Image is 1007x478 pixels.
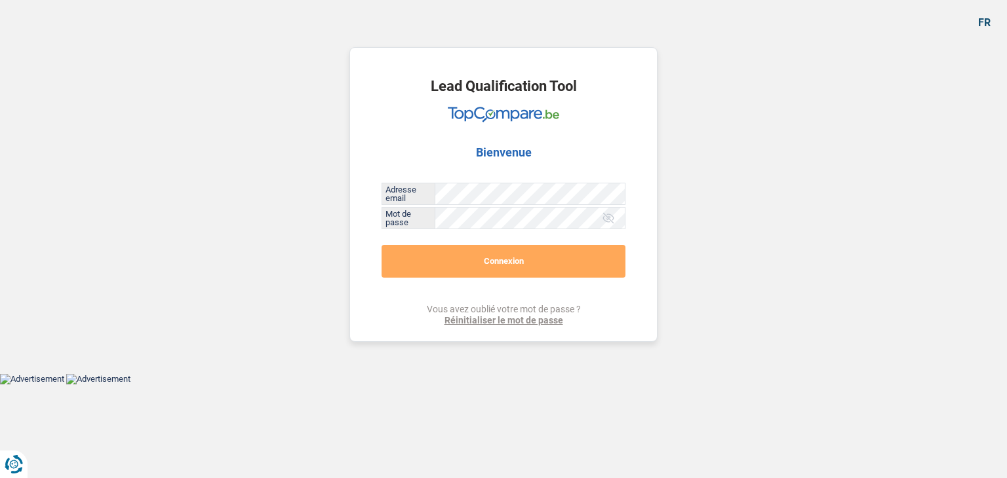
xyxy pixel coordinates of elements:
label: Mot de passe [382,208,435,229]
h2: Bienvenue [476,145,532,160]
h1: Lead Qualification Tool [431,79,577,94]
img: Advertisement [66,374,130,384]
label: Adresse email [382,183,435,204]
img: TopCompare Logo [448,107,559,122]
a: Réinitialiser le mot de passe [427,315,581,326]
div: Vous avez oublié votre mot de passe ? [427,304,581,326]
div: fr [978,16,991,29]
button: Connexion [382,245,625,278]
